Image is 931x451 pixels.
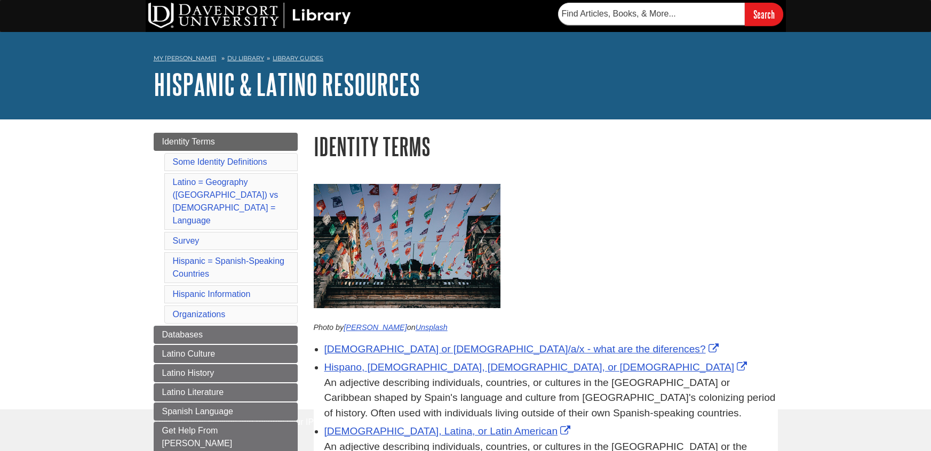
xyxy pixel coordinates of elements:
a: Library Guides [273,54,323,62]
a: Link opens in new window [324,425,574,437]
span: Latino Culture [162,349,216,358]
span: Latino History [162,368,214,377]
input: Search [745,3,783,26]
span: Get Help From [PERSON_NAME] [162,426,233,448]
a: Spanish Language [154,402,298,421]
a: Organizations [173,310,226,319]
a: Unsplash [416,323,448,332]
a: Latino = Geography ([GEOGRAPHIC_DATA]) vs [DEMOGRAPHIC_DATA] = Language [173,178,278,225]
h1: Identity Terms [314,133,778,160]
nav: breadcrumb [154,51,778,68]
span: Identity Terms [162,137,215,146]
a: Identity Terms [154,133,298,151]
form: Searches DU Library's articles, books, and more [558,3,783,26]
a: DU Library [227,54,264,62]
div: An adjective describing individuals, countries, or cultures in the [GEOGRAPHIC_DATA] or Caribbean... [324,375,778,421]
a: Some Identity Definitions [173,157,267,166]
a: Latino Literature [154,383,298,401]
span: Databases [162,330,203,339]
a: Latino History [154,364,298,382]
a: Hispanic Information [173,289,251,299]
a: Link opens in new window [324,361,750,373]
p: Photo by on [314,322,778,334]
a: [PERSON_NAME] [344,323,407,332]
a: Link opens in new window [324,343,721,355]
span: Spanish Language [162,407,233,416]
a: Databases [154,326,298,344]
a: Hispanic & Latino Resources [154,68,420,101]
span: Latino Literature [162,388,224,397]
img: DU Library [148,3,351,28]
input: Find Articles, Books, & More... [558,3,745,25]
a: Hispanic = Spanish-Speaking Countries [173,256,284,278]
img: Dia de los Muertos Flags [314,184,500,308]
a: Latino Culture [154,345,298,363]
a: Survey [173,236,200,245]
a: My [PERSON_NAME] [154,54,217,63]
